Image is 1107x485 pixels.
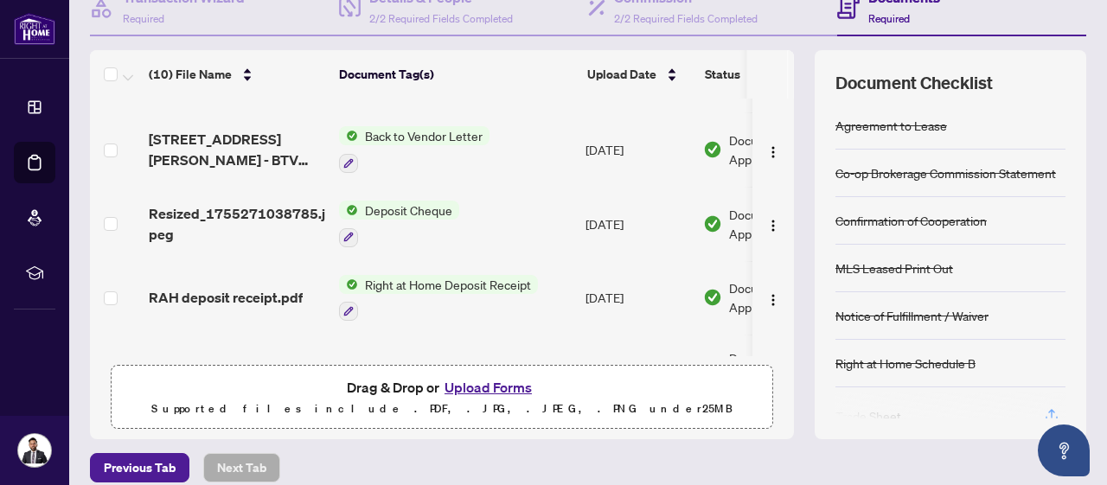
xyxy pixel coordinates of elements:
[759,284,787,311] button: Logo
[835,163,1056,182] div: Co-op Brokerage Commission Statement
[339,275,538,322] button: Status IconRight at Home Deposit Receipt
[149,65,232,84] span: (10) File Name
[123,12,164,25] span: Required
[703,288,722,307] img: Document Status
[1038,424,1090,476] button: Open asap
[729,131,836,169] span: Document Approved
[580,50,698,99] th: Upload Date
[587,65,656,84] span: Upload Date
[358,126,490,145] span: Back to Vendor Letter
[347,376,537,399] span: Drag & Drop or
[358,201,459,220] span: Deposit Cheque
[729,278,836,316] span: Document Approved
[90,453,189,482] button: Previous Tab
[339,126,358,145] img: Status Icon
[104,454,176,482] span: Previous Tab
[868,12,910,25] span: Required
[339,201,459,247] button: Status IconDeposit Cheque
[835,211,987,230] div: Confirmation of Cooperation
[112,366,772,430] span: Drag & Drop orUpload FormsSupported files include .PDF, .JPG, .JPEG, .PNG under25MB
[835,354,976,373] div: Right at Home Schedule B
[835,71,993,95] span: Document Checklist
[729,348,836,386] span: Document Approved
[705,65,740,84] span: Status
[339,201,358,220] img: Status Icon
[698,50,845,99] th: Status
[759,210,787,238] button: Logo
[369,12,513,25] span: 2/2 Required Fields Completed
[18,434,51,467] img: Profile Icon
[835,258,953,278] div: MLS Leased Print Out
[439,376,537,399] button: Upload Forms
[579,112,696,187] td: [DATE]
[142,50,332,99] th: (10) File Name
[835,306,989,325] div: Notice of Fulfillment / Waiver
[149,129,325,170] span: [STREET_ADDRESS][PERSON_NAME] - BTV LETTER.pdf
[579,187,696,261] td: [DATE]
[358,275,538,294] span: Right at Home Deposit Receipt
[203,453,280,482] button: Next Tab
[579,261,696,335] td: [DATE]
[703,140,722,159] img: Document Status
[703,214,722,233] img: Document Status
[339,126,490,173] button: Status IconBack to Vendor Letter
[759,136,787,163] button: Logo
[149,203,325,245] span: Resized_1755271038785.jpeg
[766,219,780,233] img: Logo
[614,12,758,25] span: 2/2 Required Fields Completed
[332,50,580,99] th: Document Tag(s)
[14,13,55,45] img: logo
[579,335,696,400] td: [DATE]
[149,287,303,308] span: RAH deposit receipt.pdf
[122,399,762,419] p: Supported files include .PDF, .JPG, .JPEG, .PNG under 25 MB
[766,145,780,159] img: Logo
[339,275,358,294] img: Status Icon
[766,293,780,307] img: Logo
[835,116,947,135] div: Agreement to Lease
[729,205,836,243] span: Document Approved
